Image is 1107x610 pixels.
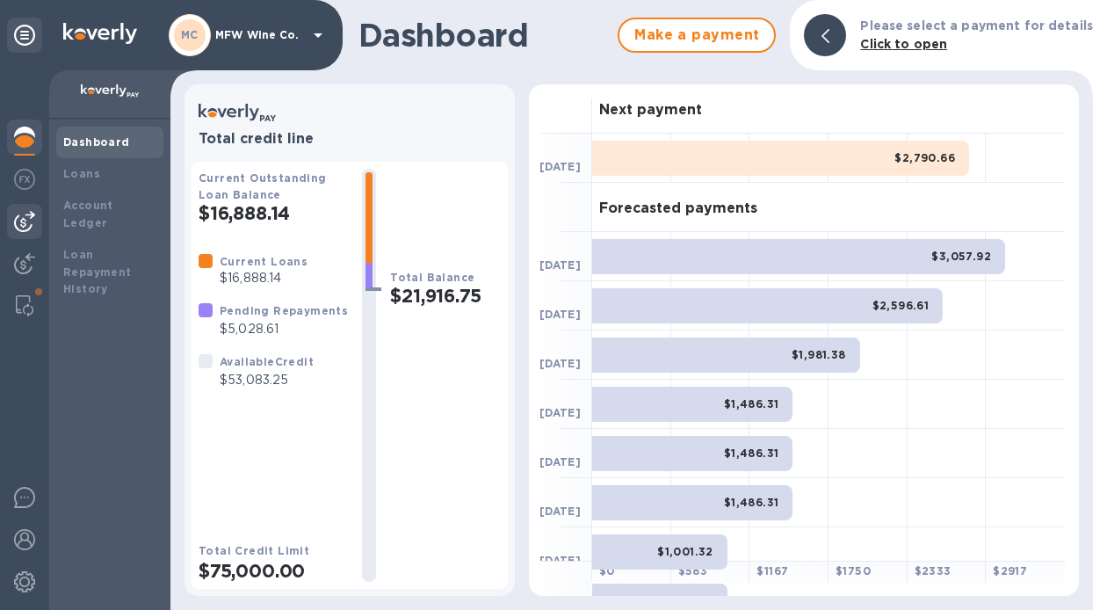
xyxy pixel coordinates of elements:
[915,564,951,577] b: $ 2333
[199,171,327,201] b: Current Outstanding Loan Balance
[657,594,713,607] b: $1,001.32
[539,160,581,173] b: [DATE]
[181,28,199,41] b: MC
[633,25,760,46] span: Make a payment
[539,505,581,518] b: [DATE]
[7,18,42,53] div: Unpin categories
[724,496,779,509] b: $1,486.31
[539,308,581,321] b: [DATE]
[860,18,1093,33] b: Please select a payment for details
[199,560,348,582] h2: $75,000.00
[220,304,348,317] b: Pending Repayments
[872,299,930,312] b: $2,596.61
[599,564,615,577] b: $ 0
[993,564,1027,577] b: $ 2917
[14,169,35,190] img: Foreign exchange
[539,357,581,370] b: [DATE]
[199,202,348,224] h2: $16,888.14
[220,269,307,287] p: $16,888.14
[215,29,303,41] p: MFW Wine Co.
[358,17,609,54] h1: Dashboard
[539,455,581,468] b: [DATE]
[931,250,991,263] b: $3,057.92
[894,151,955,164] b: $2,790.66
[836,564,871,577] b: $ 1750
[539,258,581,272] b: [DATE]
[63,135,130,149] b: Dashboard
[792,348,846,361] b: $1,981.38
[599,200,757,217] h3: Forecasted payments
[618,18,776,53] button: Make a payment
[724,397,779,410] b: $1,486.31
[63,167,100,180] b: Loans
[199,544,309,557] b: Total Credit Limit
[220,320,348,338] p: $5,028.61
[390,285,501,307] h2: $21,916.75
[657,545,713,558] b: $1,001.32
[539,554,581,567] b: [DATE]
[63,23,137,44] img: Logo
[599,102,702,119] h3: Next payment
[220,355,314,368] b: Available Credit
[220,255,307,268] b: Current Loans
[539,406,581,419] b: [DATE]
[63,248,132,296] b: Loan Repayment History
[724,447,779,460] b: $1,486.31
[390,271,474,284] b: Total Balance
[63,199,113,229] b: Account Ledger
[199,131,501,148] h3: Total credit line
[756,564,788,577] b: $ 1167
[220,371,314,389] p: $53,083.25
[678,564,708,577] b: $ 583
[860,37,947,51] b: Click to open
